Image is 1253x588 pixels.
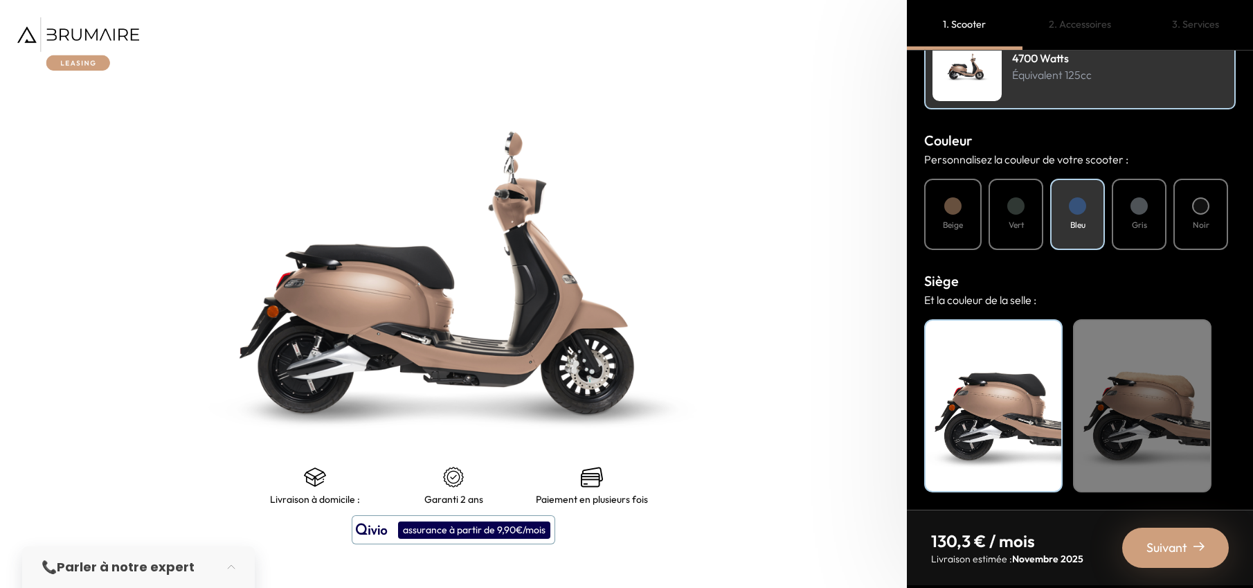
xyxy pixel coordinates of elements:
h4: Gris [1132,219,1147,231]
img: right-arrow-2.png [1193,541,1205,552]
p: Livraison estimée : [931,552,1083,566]
p: Personnalisez la couleur de votre scooter : [924,151,1236,168]
h4: Beige [943,219,963,231]
h4: Beige [1081,328,1203,346]
h4: Noir [1193,219,1209,231]
img: Brumaire Leasing [17,17,139,71]
img: logo qivio [356,522,388,538]
img: shipping.png [304,466,326,488]
span: Novembre 2025 [1012,553,1083,565]
img: certificat-de-garantie.png [442,466,465,488]
p: Paiement en plusieurs fois [536,494,648,505]
h3: Couleur [924,130,1236,151]
p: 130,3 € / mois [931,530,1083,552]
h4: Vert [1009,219,1024,231]
img: Scooter Leasing [932,32,1002,101]
img: credit-cards.png [581,466,603,488]
p: Et la couleur de la selle : [924,292,1236,308]
h4: 4700 Watts [1012,50,1092,66]
p: Livraison à domicile : [270,494,360,505]
h3: Siège [924,271,1236,292]
p: Équivalent 125cc [1012,66,1092,83]
div: assurance à partir de 9,90€/mois [398,522,550,539]
h4: Noir [932,328,1054,346]
button: assurance à partir de 9,90€/mois [352,515,555,544]
h4: Bleu [1070,219,1085,231]
span: Suivant [1146,538,1187,558]
p: Garanti 2 ans [424,494,483,505]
